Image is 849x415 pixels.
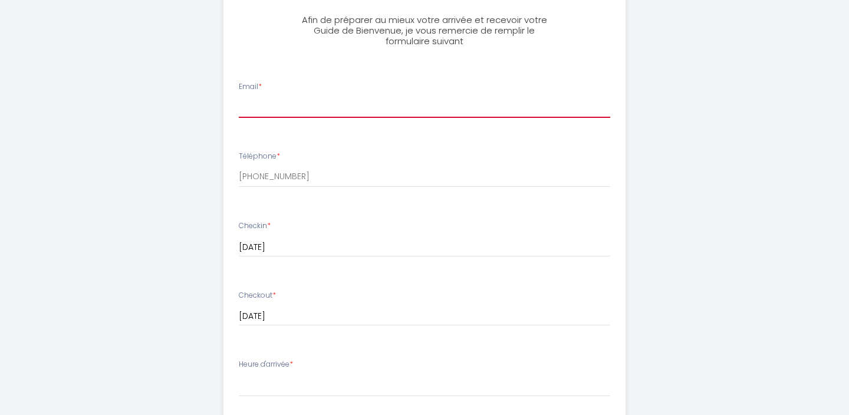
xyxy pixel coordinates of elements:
h3: Afin de préparer au mieux votre arrivée et recevoir votre Guide de Bienvenue, je vous remercie de... [293,15,555,47]
label: Heure d'arrivée [239,359,293,370]
label: Email [239,81,262,93]
label: Checkin [239,220,271,232]
label: Checkout [239,290,276,301]
label: Téléphone [239,151,280,162]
